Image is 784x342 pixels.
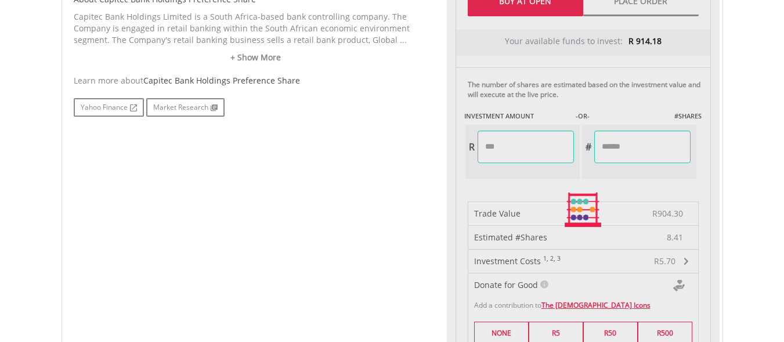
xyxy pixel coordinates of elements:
[146,98,225,117] a: Market Research
[74,11,438,46] p: Capitec Bank Holdings Limited is a South Africa-based bank controlling company. The Company is en...
[143,75,300,86] span: Capitec Bank Holdings Preference Share
[74,52,438,63] a: + Show More
[74,75,438,87] div: Learn more about
[74,98,144,117] a: Yahoo Finance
